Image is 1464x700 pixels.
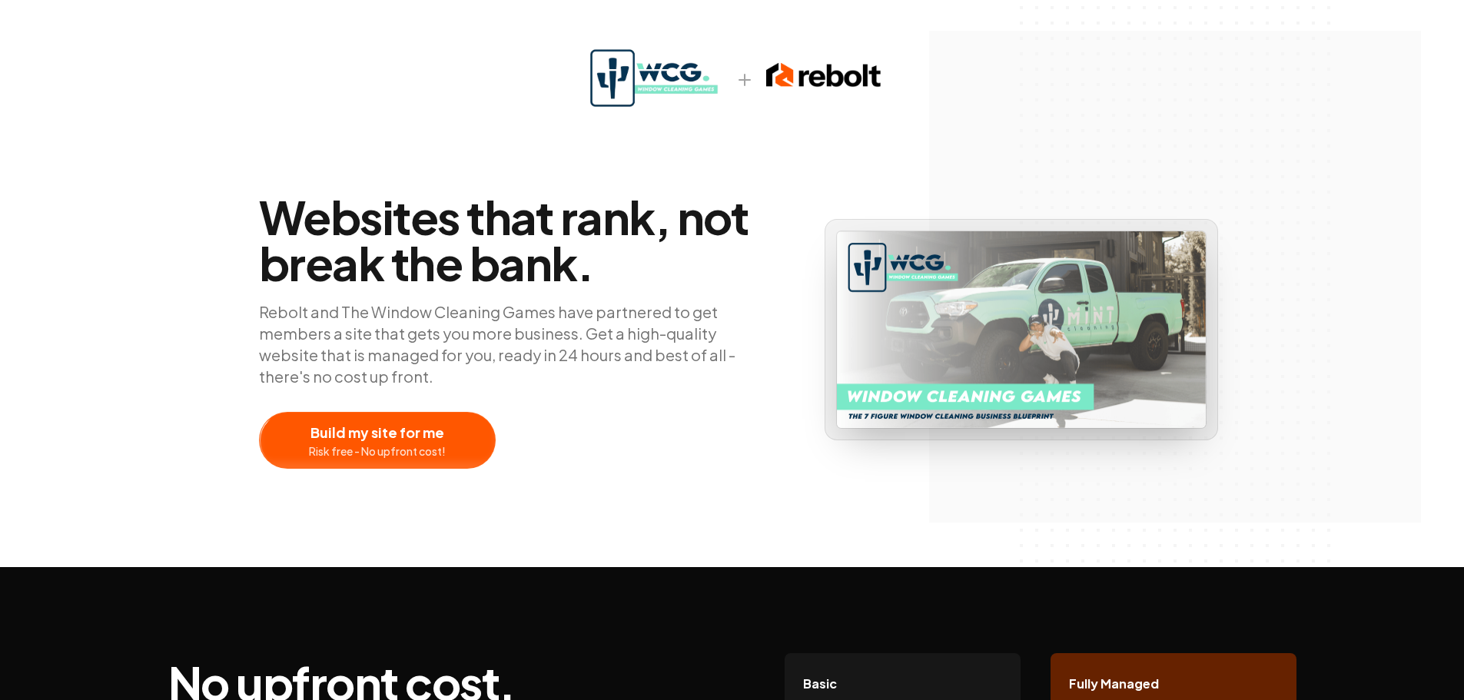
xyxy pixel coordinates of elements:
p: Rebolt and The Window Cleaning Games have partnered to get members a site that gets you more busi... [259,301,775,387]
span: Basic [803,675,837,693]
button: Build my site for meRisk free - No upfront cost! [259,412,496,469]
img: WCG photo [837,231,1206,429]
span: Websites that rank, not break the bank. [259,194,775,286]
img: rebolt-full-dark.png [766,60,881,91]
img: WCGLogo.png [583,43,723,117]
span: Fully Managed [1069,675,1159,693]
